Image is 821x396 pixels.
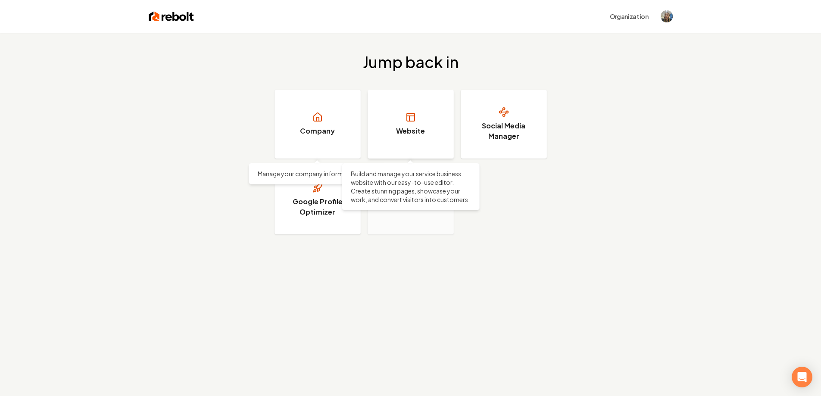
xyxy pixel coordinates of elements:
[363,53,459,71] h2: Jump back in
[275,165,361,234] a: Google Profile Optimizer
[792,367,812,387] div: Open Intercom Messenger
[661,10,673,22] img: Arigbe Titi
[471,121,536,141] h3: Social Media Manager
[275,90,361,159] a: Company
[149,10,194,22] img: Rebolt Logo
[368,90,454,159] a: Website
[300,126,335,136] h3: Company
[661,10,673,22] button: Open user button
[461,90,547,159] a: Social Media Manager
[285,196,350,217] h3: Google Profile Optimizer
[396,126,425,136] h3: Website
[258,169,378,178] p: Manage your company information.
[351,169,471,204] p: Build and manage your service business website with our easy-to-use editor. Create stunning pages...
[605,9,654,24] button: Organization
